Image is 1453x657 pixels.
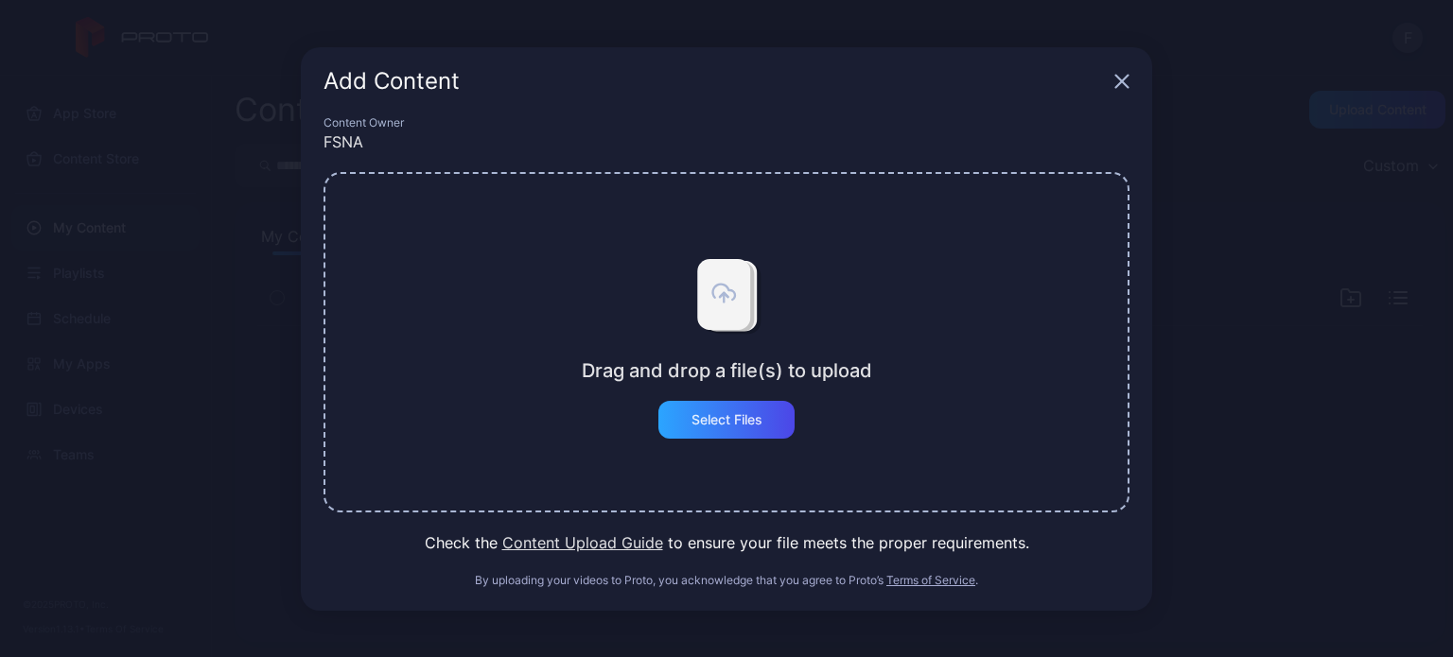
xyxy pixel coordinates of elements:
[324,115,1129,130] div: Content Owner
[324,130,1129,153] div: FSNA
[324,573,1129,588] div: By uploading your videos to Proto, you acknowledge that you agree to Proto’s .
[658,401,795,439] button: Select Files
[886,573,975,588] button: Terms of Service
[502,531,663,554] button: Content Upload Guide
[324,70,1107,93] div: Add Content
[582,359,872,382] div: Drag and drop a file(s) to upload
[691,412,762,427] div: Select Files
[324,531,1129,554] div: Check the to ensure your file meets the proper requirements.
